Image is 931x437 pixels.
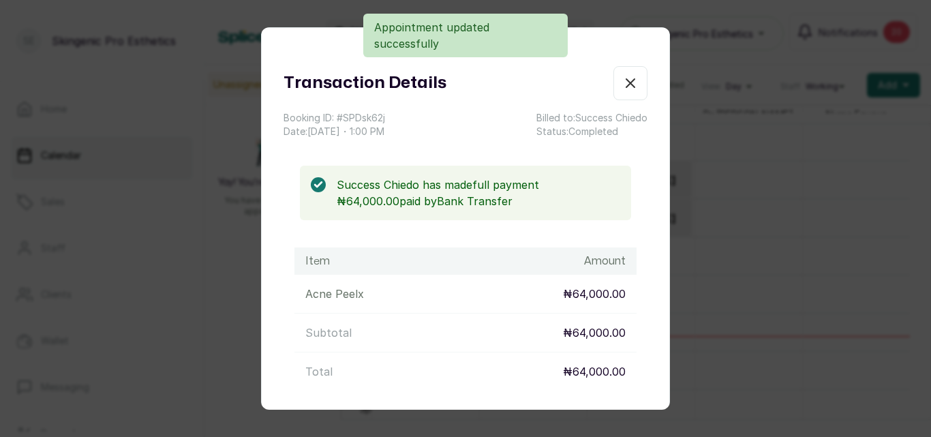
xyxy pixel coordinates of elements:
[284,71,446,95] h1: Transaction Details
[584,253,626,269] h1: Amount
[563,325,626,341] p: ₦64,000.00
[337,193,620,209] p: ₦64,000.00 paid by Bank Transfer
[536,111,647,125] p: Billed to: Success Chiedo
[305,253,330,269] h1: Item
[536,125,647,138] p: Status: Completed
[563,286,626,302] p: ₦64,000.00
[374,19,557,52] p: Appointment updated successfully
[563,363,626,380] p: ₦64,000.00
[305,325,352,341] p: Subtotal
[305,363,333,380] p: Total
[337,177,620,193] p: Success Chiedo has made full payment
[284,111,385,125] p: Booking ID: # SPDsk62j
[305,286,364,302] p: Acne Peel x
[284,125,385,138] p: Date: [DATE] ・ 1:00 PM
